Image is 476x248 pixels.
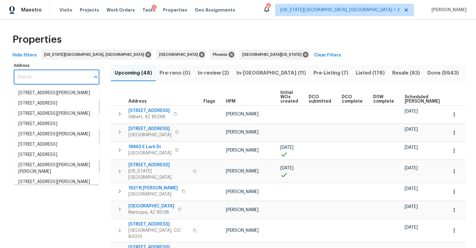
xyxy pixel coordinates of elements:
span: [DATE] [280,145,293,150]
span: In-[GEOGRAPHIC_DATA] (11) [236,69,306,77]
span: Pre-Listing (7) [313,69,348,77]
span: Work Orders [107,7,135,13]
span: [GEOGRAPHIC_DATA] [128,191,178,197]
span: Properties [163,7,187,13]
li: [STREET_ADDRESS] [13,119,99,129]
span: [GEOGRAPHIC_DATA][US_STATE] [242,51,304,58]
span: Clear Filters [314,51,341,59]
span: [PERSON_NAME] [226,190,259,194]
span: DCO complete [342,95,363,104]
span: In-review (2) [198,69,229,77]
div: 36 [266,4,270,10]
button: Hide filters [10,50,39,61]
span: [PERSON_NAME] [226,169,259,173]
span: [PERSON_NAME] [226,228,259,233]
span: 18862 E Lark Dr [128,144,171,150]
span: [PERSON_NAME] [226,208,259,212]
li: [STREET_ADDRESS] [13,98,99,109]
span: [GEOGRAPHIC_DATA] [128,132,171,138]
span: [DATE] [405,166,418,170]
span: Projects [80,7,99,13]
span: [STREET_ADDRESS] [128,162,189,168]
span: HPM [226,99,236,104]
span: [PERSON_NAME] [429,7,467,13]
li: [STREET_ADDRESS] [13,139,99,150]
span: Pre-reno (0) [159,69,190,77]
span: [DATE] [405,109,418,114]
li: [STREET_ADDRESS][PERSON_NAME] [13,88,99,98]
span: Tasks [142,8,155,12]
span: [GEOGRAPHIC_DATA] [159,51,200,58]
button: Close [91,73,100,81]
li: [STREET_ADDRESS][PERSON_NAME] [13,109,99,119]
span: [PERSON_NAME] [226,148,259,153]
span: [DATE] [405,187,418,191]
li: [STREET_ADDRESS][PERSON_NAME][PERSON_NAME] [13,160,99,177]
input: Search ... [14,70,90,85]
span: [STREET_ADDRESS] [128,221,189,227]
li: [STREET_ADDRESS][PERSON_NAME] [13,177,99,187]
li: [STREET_ADDRESS] [13,150,99,160]
span: [GEOGRAPHIC_DATA] [128,150,171,156]
span: Resale (83) [392,69,420,77]
span: [DATE] [405,225,418,230]
span: Maestro [21,7,42,13]
span: Gilbert, AZ 85298 [128,114,170,120]
span: Listed (178) [356,69,385,77]
div: Phoenix [210,50,236,60]
span: Properties [12,36,62,43]
span: Done (5943) [427,69,459,77]
button: Clear Filters [312,50,344,61]
span: [STREET_ADDRESS] [128,108,170,114]
span: Geo Assignments [195,7,235,13]
span: [US_STATE][GEOGRAPHIC_DATA], [GEOGRAPHIC_DATA] [44,51,147,58]
span: [STREET_ADDRESS] [128,126,171,132]
span: [PERSON_NAME] [226,130,259,134]
span: D0W complete [373,95,394,104]
span: [DATE] [405,145,418,150]
span: [US_STATE][GEOGRAPHIC_DATA] [128,168,189,181]
li: [STREET_ADDRESS][PERSON_NAME] [13,129,99,139]
div: [US_STATE][GEOGRAPHIC_DATA], [GEOGRAPHIC_DATA] [41,50,152,60]
span: Hide filters [12,51,37,59]
span: [DATE] [405,205,418,209]
span: [US_STATE][GEOGRAPHIC_DATA], [GEOGRAPHIC_DATA] + 3 [280,7,400,13]
span: Maricopa, AZ 85138 [128,209,174,216]
div: [GEOGRAPHIC_DATA][US_STATE] [239,50,310,60]
div: [GEOGRAPHIC_DATA] [156,50,206,60]
span: [DATE] [280,166,293,170]
span: Visits [60,7,72,13]
span: 1621 N [PERSON_NAME] [128,185,178,191]
label: Address [14,64,99,67]
span: Upcoming (48) [115,69,152,77]
span: Flags [203,99,215,104]
span: Address [128,99,147,104]
span: [GEOGRAPHIC_DATA] [128,203,174,209]
span: [DATE] [405,127,418,132]
span: DCO submitted [309,95,331,104]
span: Phoenix [213,51,230,58]
div: 1 [152,5,157,11]
span: [GEOGRAPHIC_DATA], CO 80013 [128,227,189,240]
span: Scheduled [PERSON_NAME] [405,95,440,104]
span: Initial WOs created [280,90,298,104]
span: [PERSON_NAME] [226,112,259,116]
